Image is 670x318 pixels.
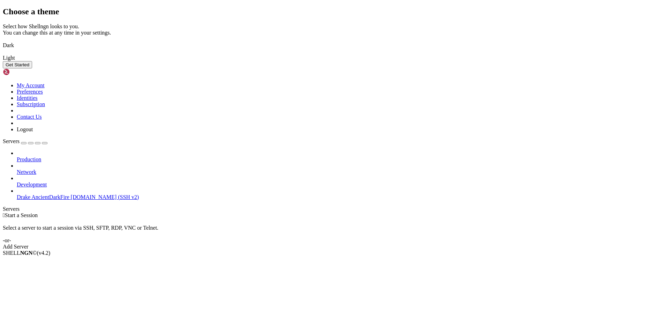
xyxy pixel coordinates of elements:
[17,182,667,188] a: Development
[3,250,50,256] span: SHELL ©
[17,175,667,188] li: Development
[17,169,36,175] span: Network
[17,126,33,132] a: Logout
[3,212,5,218] span: 
[17,156,41,162] span: Production
[17,156,667,163] a: Production
[3,68,43,75] img: Shellngn
[3,138,20,144] span: Servers
[5,212,38,218] span: Start a Session
[3,42,667,49] div: Dark
[17,89,43,95] a: Preferences
[17,194,69,200] span: Drake AncientDarkFire
[3,55,667,61] div: Light
[3,206,667,212] div: Servers
[17,194,667,200] a: Drake AncientDarkFire [DOMAIN_NAME] (SSH v2)
[37,250,51,256] span: 4.2.0
[17,114,42,120] a: Contact Us
[3,244,667,250] div: Add Server
[3,23,667,36] div: Select how Shellngn looks to you. You can change this at any time in your settings.
[17,163,667,175] li: Network
[17,101,45,107] a: Subscription
[17,150,667,163] li: Production
[3,138,47,144] a: Servers
[3,7,667,16] h2: Choose a theme
[17,182,47,187] span: Development
[17,82,45,88] a: My Account
[3,61,32,68] button: Get Started
[17,169,667,175] a: Network
[71,194,139,200] span: [DOMAIN_NAME] (SSH v2)
[20,250,33,256] b: NGN
[17,95,38,101] a: Identities
[3,219,667,244] div: Select a server to start a session via SSH, SFTP, RDP, VNC or Telnet. -or-
[17,188,667,200] li: Drake AncientDarkFire [DOMAIN_NAME] (SSH v2)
